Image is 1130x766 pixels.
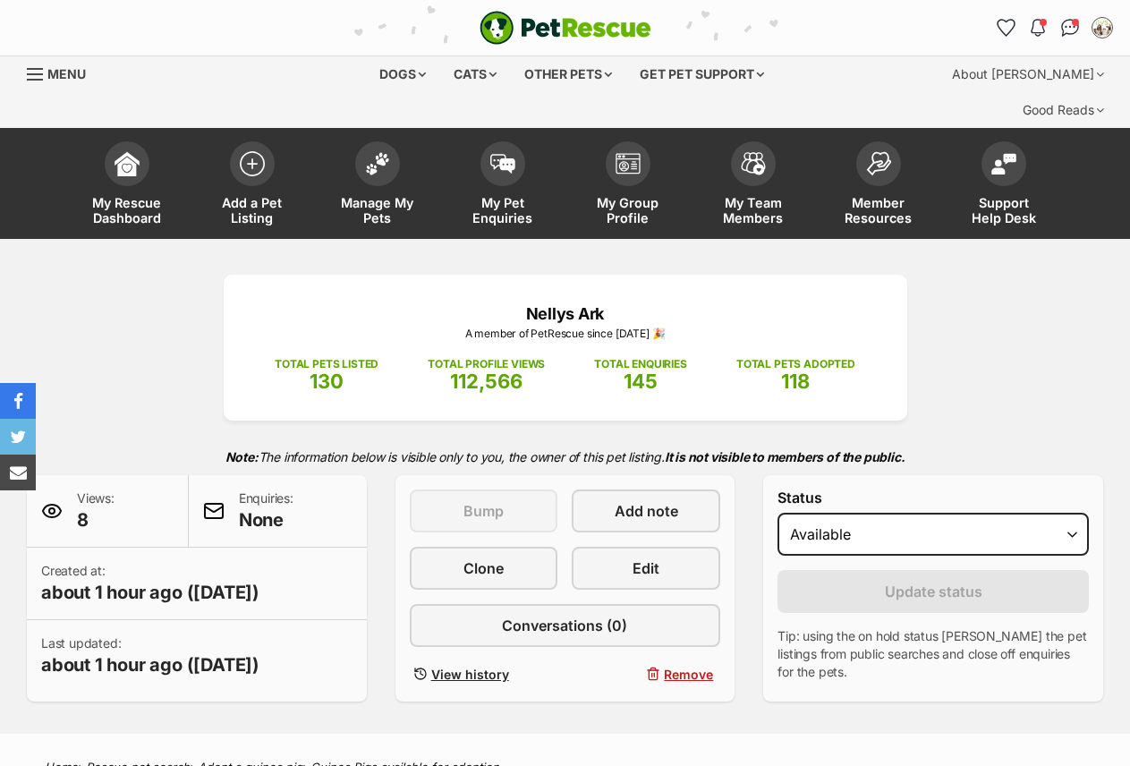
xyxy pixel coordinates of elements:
a: Support Help Desk [941,132,1066,239]
a: Add a Pet Listing [190,132,315,239]
p: TOTAL PETS ADOPTED [736,356,855,372]
button: My account [1088,13,1117,42]
span: Clone [463,557,504,579]
span: 130 [310,370,344,393]
div: Get pet support [627,56,777,92]
a: Add note [572,489,720,532]
img: add-pet-listing-icon-0afa8454b4691262ce3f59096e99ab1cd57d4a30225e0717b998d2c9b9846f56.svg [240,151,265,176]
div: Good Reads [1010,92,1117,128]
a: My Group Profile [565,132,691,239]
span: Member Resources [838,195,919,226]
a: View history [410,661,558,687]
img: help-desk-icon-fdf02630f3aa405de69fd3d07c3f3aa587a6932b1a1747fa1d2bba05be0121f9.svg [991,153,1016,174]
button: Remove [572,661,720,687]
span: about 1 hour ago ([DATE]) [41,652,259,677]
p: TOTAL PETS LISTED [275,356,378,372]
a: My Team Members [691,132,816,239]
span: Add note [615,500,678,522]
img: chat-41dd97257d64d25036548639549fe6c8038ab92f7586957e7f3b1b290dea8141.svg [1061,19,1080,37]
span: None [239,507,293,532]
button: Bump [410,489,558,532]
p: TOTAL PROFILE VIEWS [428,356,545,372]
span: My Team Members [713,195,794,226]
img: manage-my-pets-icon-02211641906a0b7f246fdf0571729dbe1e7629f14944591b6c1af311fb30b64b.svg [365,152,390,175]
span: My Pet Enquiries [463,195,543,226]
img: group-profile-icon-3fa3cf56718a62981997c0bc7e787c4b2cf8bcc04b72c1350f741eb67cf2f40e.svg [616,153,641,174]
div: Cats [441,56,509,92]
a: My Rescue Dashboard [64,132,190,239]
span: 118 [781,370,810,393]
span: Menu [47,66,86,81]
div: Other pets [512,56,624,92]
span: My Group Profile [588,195,668,226]
ul: Account quick links [991,13,1117,42]
span: 8 [77,507,115,532]
a: Edit [572,547,720,590]
p: Enquiries: [239,489,293,532]
div: Dogs [367,56,438,92]
span: 145 [624,370,658,393]
strong: It is not visible to members of the public. [665,449,905,464]
a: My Pet Enquiries [440,132,565,239]
img: logo-e224e6f780fb5917bec1dbf3a21bbac754714ae5b6737aabdf751b685950b380.svg [480,11,651,45]
a: PetRescue [480,11,651,45]
img: notifications-46538b983faf8c2785f20acdc204bb7945ddae34d4c08c2a6579f10ce5e182be.svg [1031,19,1045,37]
img: Tim or Narelle Walsh profile pic [1093,19,1111,37]
a: Conversations (0) [410,604,721,647]
a: Manage My Pets [315,132,440,239]
p: Views: [77,489,115,532]
img: member-resources-icon-8e73f808a243e03378d46382f2149f9095a855e16c252ad45f914b54edf8863c.svg [866,151,891,175]
strong: Note: [225,449,259,464]
p: Last updated: [41,634,259,677]
span: Edit [633,557,659,579]
span: Bump [463,500,504,522]
span: View history [431,665,509,684]
img: pet-enquiries-icon-7e3ad2cf08bfb03b45e93fb7055b45f3efa6380592205ae92323e6603595dc1f.svg [490,154,515,174]
a: Conversations [1056,13,1084,42]
a: Favourites [991,13,1020,42]
a: Member Resources [816,132,941,239]
span: Update status [885,581,982,602]
p: Created at: [41,562,259,605]
button: Update status [777,570,1089,613]
p: TOTAL ENQUIRIES [594,356,686,372]
label: Status [777,489,1089,506]
a: Menu [27,56,98,89]
p: The information below is visible only to you, the owner of this pet listing. [27,438,1103,475]
span: Support Help Desk [964,195,1044,226]
span: Remove [664,665,713,684]
p: Nellys Ark [251,302,880,326]
span: My Rescue Dashboard [87,195,167,226]
span: 112,566 [450,370,523,393]
img: team-members-icon-5396bd8760b3fe7c0b43da4ab00e1e3bb1a5d9ba89233759b79545d2d3fc5d0d.svg [741,152,766,175]
p: A member of PetRescue since [DATE] 🎉 [251,326,880,342]
button: Notifications [1024,13,1052,42]
span: Manage My Pets [337,195,418,226]
a: Clone [410,547,558,590]
img: dashboard-icon-eb2f2d2d3e046f16d808141f083e7271f6b2e854fb5c12c21221c1fb7104beca.svg [115,151,140,176]
span: about 1 hour ago ([DATE]) [41,580,259,605]
p: Tip: using the on hold status [PERSON_NAME] the pet listings from public searches and close off e... [777,627,1089,681]
span: Conversations (0) [502,615,627,636]
div: About [PERSON_NAME] [939,56,1117,92]
span: Add a Pet Listing [212,195,293,226]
